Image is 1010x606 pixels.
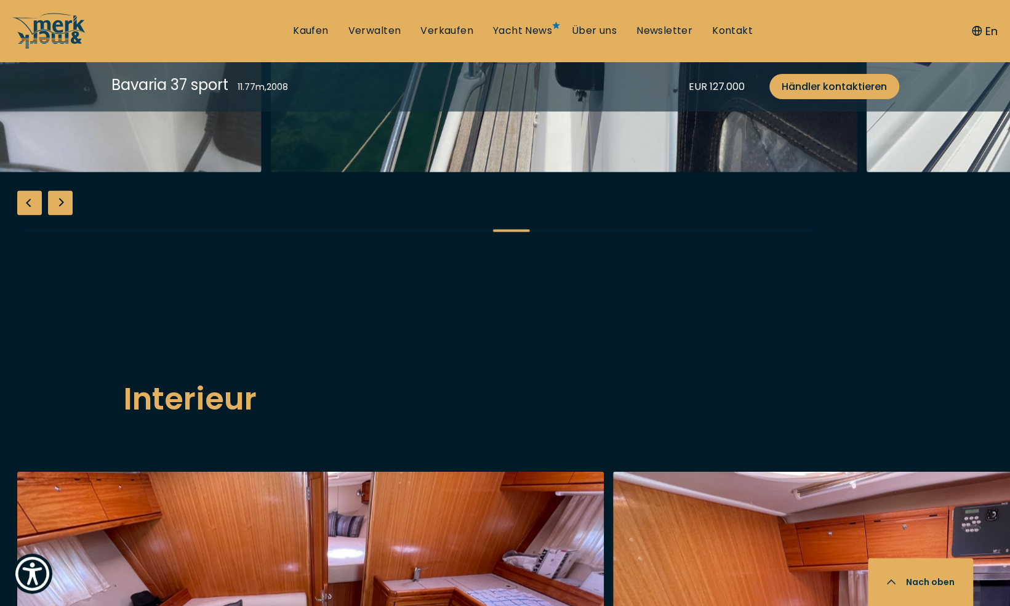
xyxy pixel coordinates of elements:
[868,558,973,606] button: Nach oben
[493,24,552,38] a: Yacht News
[12,554,52,594] button: Show Accessibility Preferences
[572,24,617,38] a: Über uns
[124,375,887,422] h2: Interieur
[689,79,745,94] div: EUR 127.000
[712,24,753,38] a: Kontakt
[293,24,328,38] a: Kaufen
[238,81,288,94] div: 11.77 m , 2008
[48,190,73,215] div: Next slide
[348,24,401,38] a: Verwalten
[782,79,887,94] span: Händler kontaktieren
[972,23,998,39] button: En
[420,24,473,38] a: Verkaufen
[111,74,228,95] div: Bavaria 37 sport
[636,24,692,38] a: Newsletter
[769,74,899,99] a: Händler kontaktieren
[17,190,42,215] div: Previous slide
